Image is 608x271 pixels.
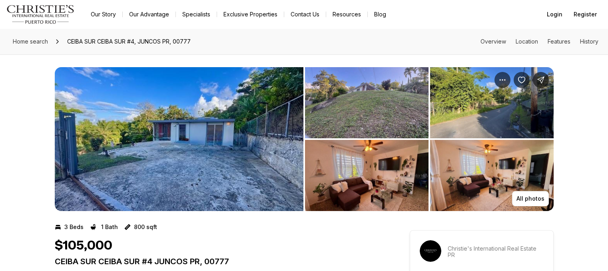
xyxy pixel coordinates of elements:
[305,67,429,138] button: View image gallery
[55,67,303,211] button: View image gallery
[55,238,112,253] h1: $105,000
[6,5,75,24] img: logo
[480,38,506,45] a: Skip to: Overview
[64,35,194,48] span: CEIBA SUR CEIBA SUR #4, JUNCOS PR, 00777
[305,140,429,211] button: View image gallery
[574,11,597,18] span: Register
[430,140,554,211] button: View image gallery
[55,67,303,211] li: 1 of 5
[516,195,544,202] p: All photos
[176,9,217,20] a: Specialists
[101,224,118,230] p: 1 Bath
[217,9,284,20] a: Exclusive Properties
[548,38,570,45] a: Skip to: Features
[84,9,122,20] a: Our Story
[580,38,598,45] a: Skip to: History
[533,72,549,88] button: Share Property: CEIBA SUR CEIBA SUR #4
[514,72,530,88] button: Save Property: CEIBA SUR CEIBA SUR #4
[569,6,602,22] button: Register
[542,6,567,22] button: Login
[368,9,393,20] a: Blog
[55,257,381,266] p: CEIBA SUR CEIBA SUR #4 JUNCOS PR, 00777
[13,38,48,45] span: Home search
[10,35,51,48] a: Home search
[305,67,554,211] li: 2 of 5
[123,9,175,20] a: Our Advantage
[547,11,562,18] span: Login
[64,224,84,230] p: 3 Beds
[480,38,598,45] nav: Page section menu
[512,191,549,206] button: All photos
[134,224,157,230] p: 800 sqft
[284,9,326,20] button: Contact Us
[516,38,538,45] a: Skip to: Location
[326,9,367,20] a: Resources
[430,67,554,138] button: View image gallery
[494,72,510,88] button: Property options
[448,245,544,258] p: Christie's International Real Estate PR
[55,67,554,211] div: Listing Photos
